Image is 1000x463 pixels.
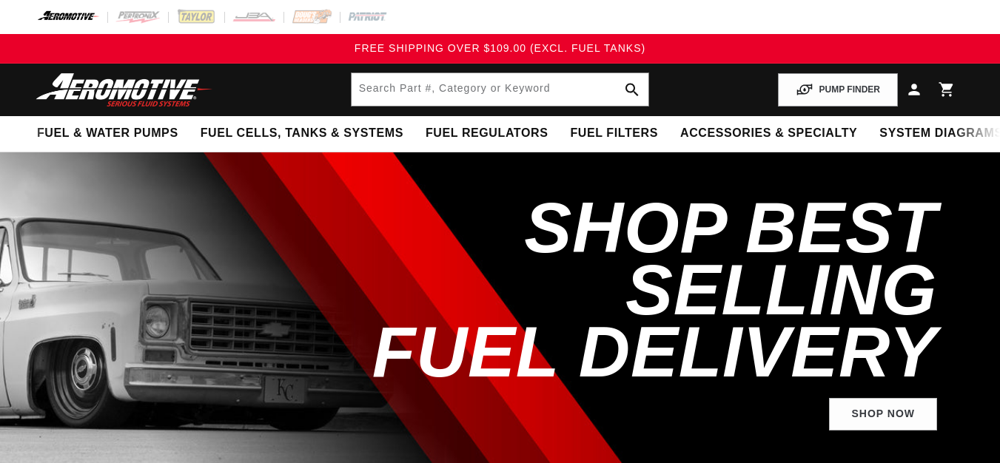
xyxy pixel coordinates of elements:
[32,72,217,107] img: Aeromotive
[26,116,189,151] summary: Fuel & Water Pumps
[201,126,403,141] span: Fuel Cells, Tanks & Systems
[829,398,937,431] a: Shop Now
[426,126,548,141] span: Fuel Regulators
[680,126,857,141] span: Accessories & Specialty
[559,116,669,151] summary: Fuel Filters
[37,126,178,141] span: Fuel & Water Pumps
[352,73,649,106] input: Search by Part Number, Category or Keyword
[669,116,868,151] summary: Accessories & Specialty
[189,116,415,151] summary: Fuel Cells, Tanks & Systems
[570,126,658,141] span: Fuel Filters
[415,116,559,151] summary: Fuel Regulators
[355,42,645,54] span: FREE SHIPPING OVER $109.00 (EXCL. FUEL TANKS)
[304,197,937,383] h2: SHOP BEST SELLING FUEL DELIVERY
[778,73,898,107] button: PUMP FINDER
[616,73,648,106] button: search button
